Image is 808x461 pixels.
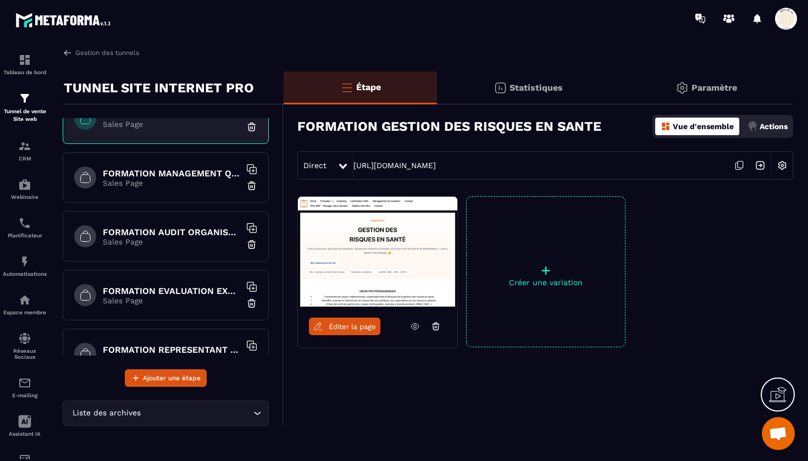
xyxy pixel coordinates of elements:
img: trash [246,180,257,191]
span: Liste des archives [70,407,143,419]
img: bars-o.4a397970.svg [340,81,353,94]
button: Ajouter une étape [125,369,207,387]
p: E-mailing [3,392,47,398]
p: Sales Page [103,179,240,187]
p: Tunnel de vente Site web [3,108,47,123]
img: scheduler [18,216,31,230]
img: setting-w.858f3a88.svg [772,155,793,176]
span: Ajouter une étape [143,373,201,384]
img: logo [15,10,114,30]
p: Paramètre [691,82,737,93]
a: automationsautomationsWebinaire [3,170,47,208]
h6: FORMATION REPRESENTANT AU CVS [103,345,240,355]
input: Search for option [143,407,251,419]
span: Direct [303,161,326,170]
p: Sales Page [103,237,240,246]
p: Assistant IA [3,431,47,437]
img: actions.d6e523a2.png [748,121,757,131]
img: arrow [63,48,73,58]
p: Statistiques [510,82,563,93]
img: trash [246,121,257,132]
p: Sales Page [103,296,240,305]
img: email [18,376,31,390]
div: Search for option [63,401,269,426]
h3: FORMATION GESTION DES RISQUES EN SANTE [297,119,601,134]
p: Sales Page [103,355,240,364]
img: automations [18,178,31,191]
h6: FORMATION AUDIT ORGANISATIONNEL EN ESSMS [103,227,240,237]
a: Éditer la page [309,318,380,335]
a: social-networksocial-networkRéseaux Sociaux [3,324,47,368]
p: Sales Page [103,120,240,129]
a: schedulerschedulerPlanificateur [3,208,47,247]
p: + [467,263,625,278]
span: Éditer la page [329,323,376,331]
img: social-network [18,332,31,345]
a: Assistant IA [3,407,47,445]
p: Créer une variation [467,278,625,287]
img: setting-gr.5f69749f.svg [676,81,689,95]
img: formation [18,140,31,153]
p: TUNNEL SITE INTERNET PRO [64,77,254,99]
p: Étape [356,82,381,92]
img: automations [18,293,31,307]
p: Actions [760,122,788,131]
a: automationsautomationsAutomatisations [3,247,47,285]
a: formationformationTableau de bord [3,45,47,84]
p: Planificateur [3,232,47,238]
p: Réseaux Sociaux [3,348,47,360]
p: Tableau de bord [3,69,47,75]
h6: FORMATION MANAGEMENT QUALITE ET RISQUES EN ESSMS [103,168,240,179]
p: Vue d'ensemble [673,122,734,131]
a: formationformationTunnel de vente Site web [3,84,47,131]
img: trash [246,239,257,250]
a: [URL][DOMAIN_NAME] [353,161,436,170]
img: trash [246,298,257,309]
img: formation [18,92,31,105]
img: automations [18,255,31,268]
a: automationsautomationsEspace membre [3,285,47,324]
p: Automatisations [3,271,47,277]
p: CRM [3,155,47,162]
p: Webinaire [3,194,47,200]
img: formation [18,53,31,66]
img: stats.20deebd0.svg [494,81,507,95]
p: Espace membre [3,309,47,315]
div: Ouvrir le chat [762,417,795,450]
img: dashboard-orange.40269519.svg [661,121,671,131]
img: arrow-next.bcc2205e.svg [750,155,771,176]
img: image [298,197,457,307]
a: Gestion des tunnels [63,48,139,58]
h6: FORMATION EVALUATION EXTERNE HAS [103,286,240,296]
a: formationformationCRM [3,131,47,170]
a: emailemailE-mailing [3,368,47,407]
